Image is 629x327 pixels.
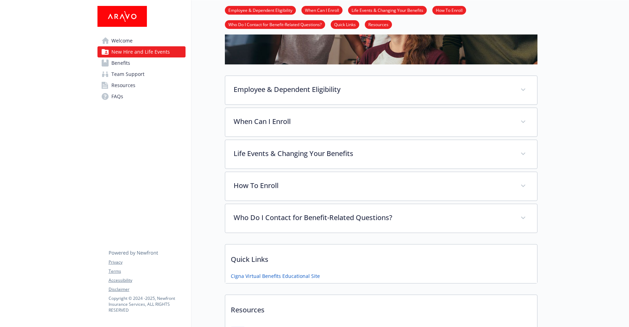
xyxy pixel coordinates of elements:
[109,259,185,265] a: Privacy
[111,80,135,91] span: Resources
[234,180,512,191] p: How To Enroll
[234,116,512,127] p: When Can I Enroll
[225,244,537,270] p: Quick Links
[97,69,186,80] a: Team Support
[301,7,343,13] a: When Can I Enroll
[432,7,466,13] a: How To Enroll
[234,84,512,95] p: Employee & Dependent Eligibility
[111,91,123,102] span: FAQs
[109,286,185,293] a: Disclaimer
[225,21,325,28] a: Who Do I Contact for Benefit-Related Questions?
[111,69,144,80] span: Team Support
[97,46,186,57] a: New Hire and Life Events
[225,7,296,13] a: Employee & Dependent Eligibility
[365,21,392,28] a: Resources
[109,295,185,313] p: Copyright © 2024 - 2025 , Newfront Insurance Services, ALL RIGHTS RESERVED
[111,46,170,57] span: New Hire and Life Events
[348,7,427,13] a: Life Events & Changing Your Benefits
[225,108,537,137] div: When Can I Enroll
[234,212,512,223] p: Who Do I Contact for Benefit-Related Questions?
[111,57,130,69] span: Benefits
[234,148,512,159] p: Life Events & Changing Your Benefits
[97,57,186,69] a: Benefits
[109,268,185,274] a: Terms
[331,21,359,28] a: Quick Links
[109,277,185,283] a: Accessibility
[97,80,186,91] a: Resources
[111,35,133,46] span: Welcome
[225,76,537,104] div: Employee & Dependent Eligibility
[97,91,186,102] a: FAQs
[225,140,537,169] div: Life Events & Changing Your Benefits
[225,204,537,233] div: Who Do I Contact for Benefit-Related Questions?
[97,35,186,46] a: Welcome
[225,172,537,201] div: How To Enroll
[231,272,320,280] a: Cigna Virtual Benefits Educational Site
[225,295,537,321] p: Resources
